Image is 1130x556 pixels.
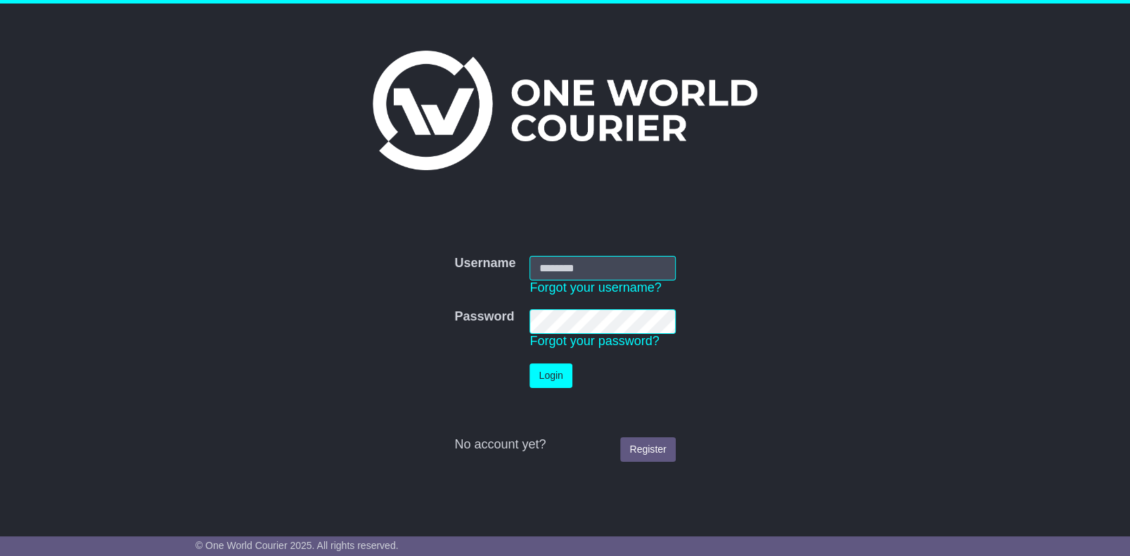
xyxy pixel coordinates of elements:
a: Forgot your username? [529,280,661,295]
a: Forgot your password? [529,334,659,348]
button: Login [529,363,572,388]
label: Username [454,256,515,271]
span: © One World Courier 2025. All rights reserved. [195,540,399,551]
div: No account yet? [454,437,675,453]
label: Password [454,309,514,325]
img: One World [373,51,757,170]
a: Register [620,437,675,462]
